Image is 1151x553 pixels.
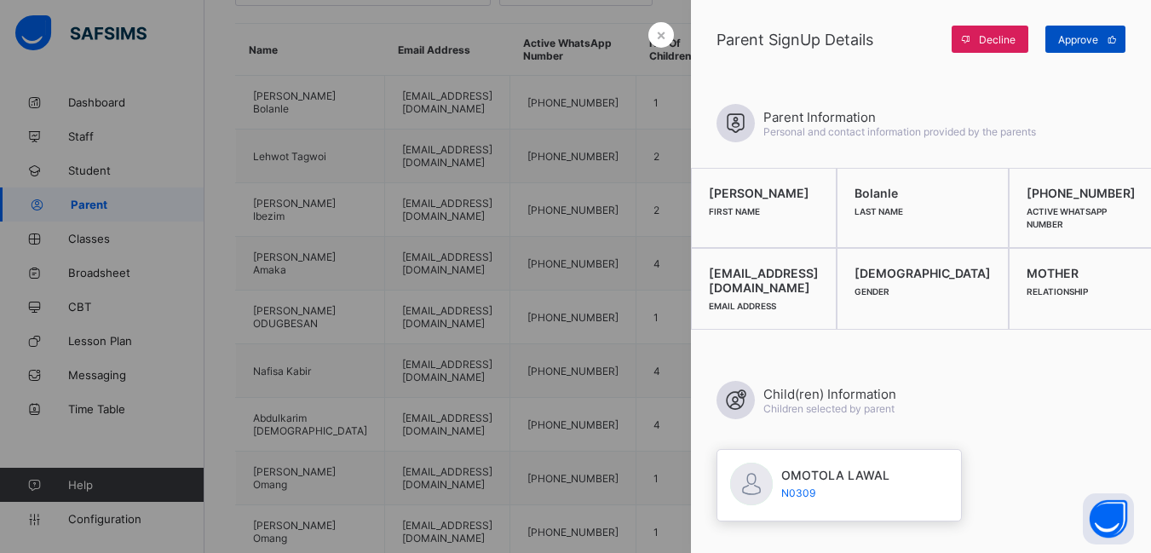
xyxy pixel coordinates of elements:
span: Parent SignUp Details [716,31,943,49]
span: OMOTOLA LAWAL [781,468,889,482]
span: Gender [855,286,889,297]
span: Personal and contact information provided by the parents [763,125,1036,138]
span: [PERSON_NAME] [709,186,819,200]
span: N0309 [781,487,889,499]
span: Parent Information [763,109,1036,125]
span: First Name [709,206,760,216]
span: Relationship [1027,286,1088,297]
span: Active WhatsApp Number [1027,206,1107,229]
span: MOTHER [1027,266,1136,280]
span: × [656,26,666,43]
button: Open asap [1083,493,1134,544]
span: [DEMOGRAPHIC_DATA] [855,266,991,280]
span: Bolanle [855,186,991,200]
span: Child(ren) Information [763,386,896,402]
span: [EMAIL_ADDRESS][DOMAIN_NAME] [709,266,819,295]
span: Children selected by parent [763,402,895,415]
span: Last Name [855,206,903,216]
span: Email Address [709,301,776,311]
span: Approve [1058,33,1098,46]
span: Decline [979,33,1016,46]
span: [PHONE_NUMBER] [1027,186,1136,200]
